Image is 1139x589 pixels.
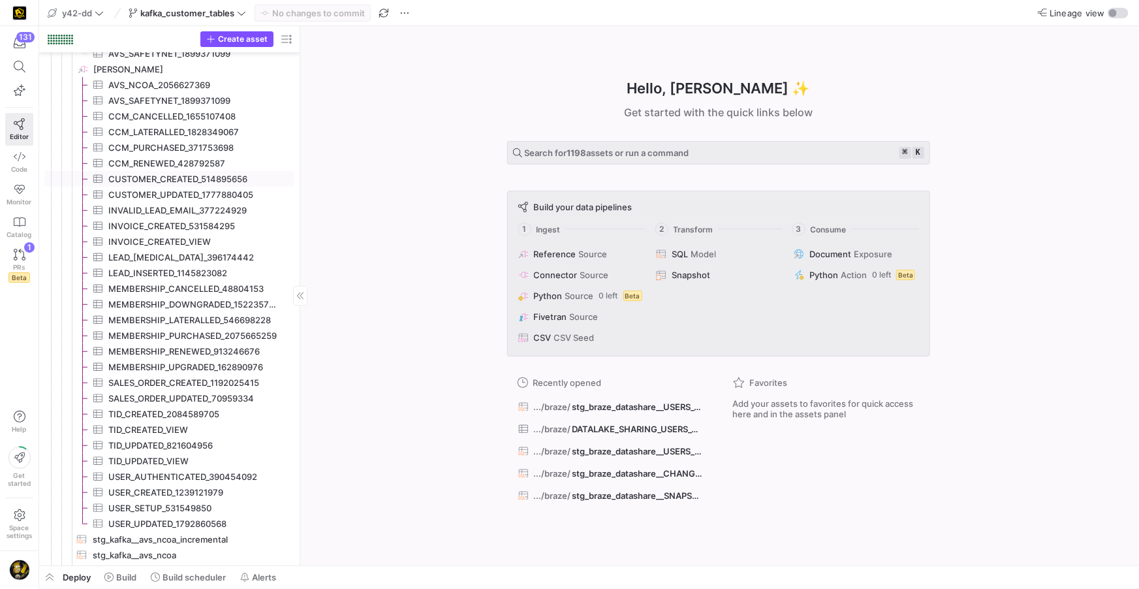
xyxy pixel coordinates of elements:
[108,485,279,500] span: USER_CREATED_1239121979​​​​​​​​​
[44,328,294,343] a: MEMBERSHIP_PURCHASED_2075665259​​​​​​​​​
[44,343,294,359] a: MEMBERSHIP_RENEWED_913246676​​​​​​​​​
[44,281,294,296] div: Press SPACE to select this row.
[791,246,921,262] button: DocumentExposure
[44,375,294,390] a: SALES_ORDER_CREATED_1192025415​​​​​​​​​
[44,249,294,265] div: Press SPACE to select this row.
[44,202,294,218] a: INVALID_LEAD_EMAIL_377224929​​​​​​​​​
[44,532,294,547] div: Press SPACE to select this row.
[44,422,294,438] div: Press SPACE to select this row.
[572,446,704,456] span: stg_braze_datashare__USERS_MESSAGES_SMS_REJECTION
[44,296,294,312] a: MEMBERSHIP_DOWNGRADED_1522357159​​​​​​​​​
[507,104,930,120] div: Get started with the quick links below
[579,249,608,259] span: Source
[44,108,294,124] a: CCM_CANCELLED_1655107408​​​​​​​​​
[507,141,930,165] button: Search for1198assets or run a command⌘k
[108,172,279,187] span: CUSTOMER_CREATED_514895656​​​​​​​​​
[565,291,594,301] span: Source
[1050,8,1105,18] span: Lineage view
[44,234,294,249] div: Press SPACE to select this row.
[5,441,33,492] button: Getstarted
[44,312,294,328] a: MEMBERSHIP_LATERALLED_546698228​​​​​​​​​
[7,524,32,539] span: Space settings
[44,390,294,406] div: Press SPACE to select this row.
[108,219,279,234] span: INVOICE_CREATED_531584295​​​​​​​​​
[44,249,294,265] a: LEAD_[MEDICAL_DATA]_396174442​​​​​​​​​
[108,250,279,265] span: LEAD_[MEDICAL_DATA]_396174442​​​​​​​​​
[8,471,31,487] span: Get started
[44,265,294,281] div: Press SPACE to select this row.
[24,242,35,253] div: 1
[691,249,716,259] span: Model
[554,332,595,343] span: CSV Seed
[10,133,29,140] span: Editor
[108,140,279,155] span: CCM_PURCHASED_371753698​​​​​​​​​
[750,377,788,388] span: Favorites
[44,312,294,328] div: Press SPACE to select this row.
[62,8,92,18] span: y42-dd
[516,246,646,262] button: ReferenceSource
[44,453,294,469] a: TID_UPDATED_VIEW​​​​​​​​​
[145,566,232,588] button: Build scheduler
[108,470,279,485] span: USER_AUTHENTICATED_390454092​​​​​​​​​
[534,270,578,280] span: Connector
[5,2,33,24] a: https://storage.googleapis.com/y42-prod-data-exchange/images/uAsz27BndGEK0hZWDFeOjoxA7jCwgK9jE472...
[125,5,249,22] button: kafka_customer_tables
[44,359,294,375] a: MEMBERSHIP_UPGRADED_162890976​​​​​​​​​
[108,360,279,375] span: MEMBERSHIP_UPGRADED_162890976​​​​​​​​​
[44,77,294,93] div: Press SPACE to select this row.
[108,297,279,312] span: MEMBERSHIP_DOWNGRADED_1522357159​​​​​​​​​
[108,313,279,328] span: MEMBERSHIP_LATERALLED_546698228​​​​​​​​​
[913,147,924,159] kbd: k
[108,454,279,469] span: TID_UPDATED_VIEW​​​​​​​​​
[44,516,294,532] a: USER_UPDATED_1792860568​​​​​​​​​
[5,503,33,545] a: Spacesettings
[5,556,33,584] button: https://storage.googleapis.com/y42-prod-data-exchange/images/TkyYhdVHAhZk5dk8nd6xEeaFROCiqfTYinc7...
[516,309,646,325] button: FivetranSource
[44,485,294,500] div: Press SPACE to select this row.
[7,231,32,238] span: Catalog
[108,328,279,343] span: MEMBERSHIP_PURCHASED_2075665259​​​​​​​​​
[44,265,294,281] a: LEAD_INSERTED_1145823082​​​​​​​​​
[44,453,294,469] div: Press SPACE to select this row.
[44,93,294,108] a: AVS_SAFETYNET_1899371099​​​​​​​​​
[534,468,571,479] span: .../braze/
[44,155,294,171] a: CCM_RENEWED_428792587​​​​​​​​​
[44,108,294,124] div: Press SPACE to select this row.
[653,267,783,283] button: Snapshot
[525,148,689,158] span: Search for assets or run a command
[44,187,294,202] a: CUSTOMER_UPDATED_1777880405​​​​​​​​​
[163,572,226,582] span: Build scheduler
[5,211,33,244] a: Catalog
[627,78,810,99] h1: Hello, [PERSON_NAME] ✨
[672,270,710,280] span: Snapshot
[108,281,279,296] span: MEMBERSHIP_CANCELLED_48804153​​​​​​​​​
[63,572,91,582] span: Deploy
[93,548,279,563] span: stg_kafka__avs_ncoa​​​​​​​​​​
[44,438,294,453] a: TID_UPDATED_821604956​​​​​​​​​
[44,5,107,22] button: y42-dd
[854,249,892,259] span: Exposure
[841,270,867,280] span: Action
[534,291,563,301] span: Python
[572,468,704,479] span: stg_braze_datashare__CHANGELOGS_CANVAS
[200,31,273,47] button: Create asset
[44,140,294,155] div: Press SPACE to select this row.
[515,421,707,438] button: .../braze/DATALAKE_SHARING_USERS_CANVAS_ENTRY_SHARED_ALL
[44,547,294,563] a: stg_kafka__avs_ncoa​​​​​​​​​​
[108,93,279,108] span: AVS_SAFETYNET_1899371099​​​​​​​​​
[140,8,234,18] span: kafka_customer_tables
[44,438,294,453] div: Press SPACE to select this row.
[44,187,294,202] div: Press SPACE to select this row.
[516,288,646,304] button: PythonSource0 leftBeta
[44,375,294,390] div: Press SPACE to select this row.
[5,146,33,178] a: Code
[572,490,704,501] span: stg_braze_datashare__SNAPSHOTS_CANVAS_VARIATION
[516,267,646,283] button: ConnectorSource
[108,501,279,516] span: USER_SETUP_531549850​​​​​​​​​
[44,422,294,438] a: TID_CREATED_VIEW​​​​​​​​​
[16,32,35,42] div: 131
[809,270,838,280] span: Python
[899,147,911,159] kbd: ⌘
[44,155,294,171] div: Press SPACE to select this row.
[872,270,891,279] span: 0 left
